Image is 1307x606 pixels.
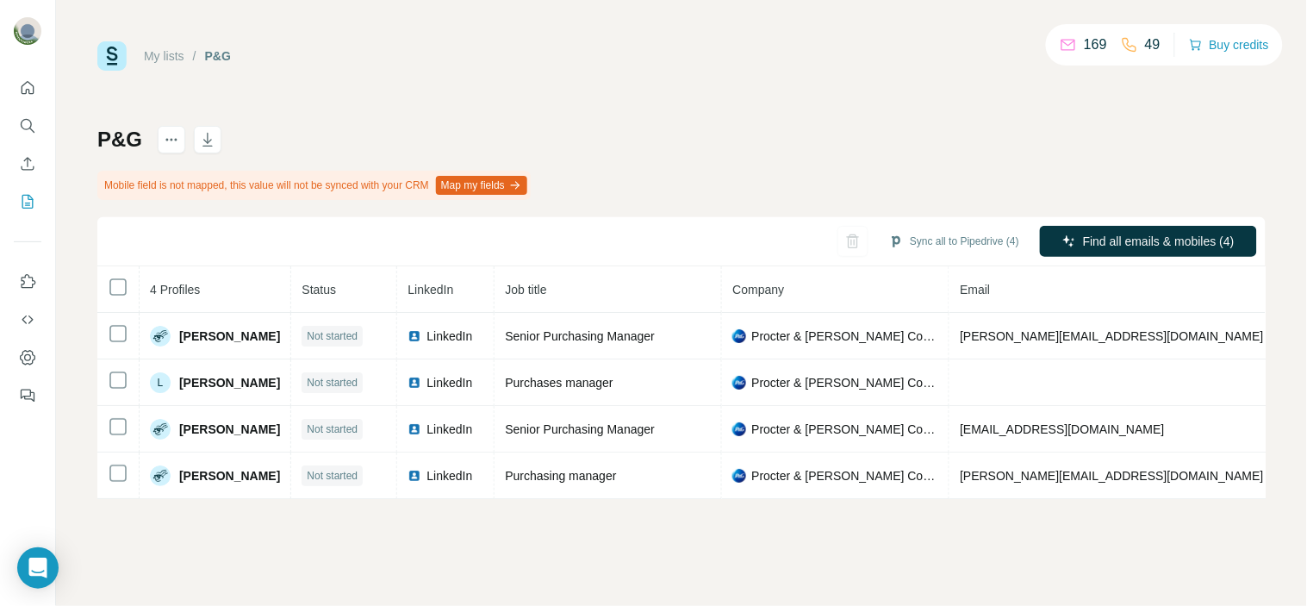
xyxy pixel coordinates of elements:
img: Avatar [150,326,171,347]
div: P&G [205,47,231,65]
button: Use Surfe API [14,304,41,335]
span: [PERSON_NAME][EMAIL_ADDRESS][DOMAIN_NAME] [960,329,1263,343]
img: company-logo [732,469,746,483]
span: Not started [307,375,358,390]
span: LinkedIn [426,421,472,438]
li: / [193,47,196,65]
span: Procter & [PERSON_NAME] Company [751,467,938,484]
span: [PERSON_NAME] [179,374,280,391]
span: [PERSON_NAME] [179,467,280,484]
span: Senior Purchasing Manager [505,329,655,343]
img: LinkedIn logo [408,376,421,390]
button: Buy credits [1189,33,1269,57]
span: Procter & [PERSON_NAME] Company [751,421,938,438]
span: Company [732,283,784,297]
span: [PERSON_NAME] [179,421,280,438]
span: Not started [307,422,358,437]
div: Mobile field is not mapped, this value will not be synced with your CRM [97,171,531,200]
button: Map my fields [436,176,527,195]
span: LinkedIn [426,374,472,391]
img: Avatar [150,465,171,486]
span: Not started [307,328,358,344]
button: My lists [14,186,41,217]
img: Avatar [150,419,171,440]
button: Find all emails & mobiles (4) [1040,226,1257,257]
span: [EMAIL_ADDRESS][DOMAIN_NAME] [960,422,1164,436]
span: Purchasing manager [505,469,616,483]
button: Quick start [14,72,41,103]
img: company-logo [732,422,746,436]
button: Use Surfe on LinkedIn [14,266,41,297]
span: Not started [307,468,358,484]
button: Sync all to Pipedrive (4) [877,228,1031,254]
img: LinkedIn logo [408,469,421,483]
span: LinkedIn [426,467,472,484]
button: actions [158,126,185,153]
span: [PERSON_NAME] [179,328,280,345]
span: Email [960,283,990,297]
img: Surfe Logo [97,41,127,71]
span: Procter & [PERSON_NAME] Company [751,374,938,391]
button: Search [14,110,41,141]
p: 49 [1145,34,1161,55]
span: LinkedIn [408,283,453,297]
p: 169 [1084,34,1107,55]
button: Feedback [14,380,41,411]
img: LinkedIn logo [408,329,421,343]
span: 4 Profiles [150,283,200,297]
span: Find all emails & mobiles (4) [1083,233,1235,250]
img: company-logo [732,329,746,343]
span: Status [302,283,336,297]
span: LinkedIn [426,328,472,345]
img: company-logo [732,376,746,390]
h1: P&G [97,126,142,153]
span: Senior Purchasing Manager [505,422,655,436]
button: Enrich CSV [14,148,41,179]
a: My lists [144,49,184,63]
span: Purchases manager [505,376,613,390]
img: Avatar [14,17,41,45]
span: Procter & [PERSON_NAME] Company [751,328,938,345]
span: Job title [505,283,546,297]
img: LinkedIn logo [408,422,421,436]
span: [PERSON_NAME][EMAIL_ADDRESS][DOMAIN_NAME] [960,469,1263,483]
div: L [150,372,171,393]
button: Dashboard [14,342,41,373]
div: Open Intercom Messenger [17,547,59,589]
